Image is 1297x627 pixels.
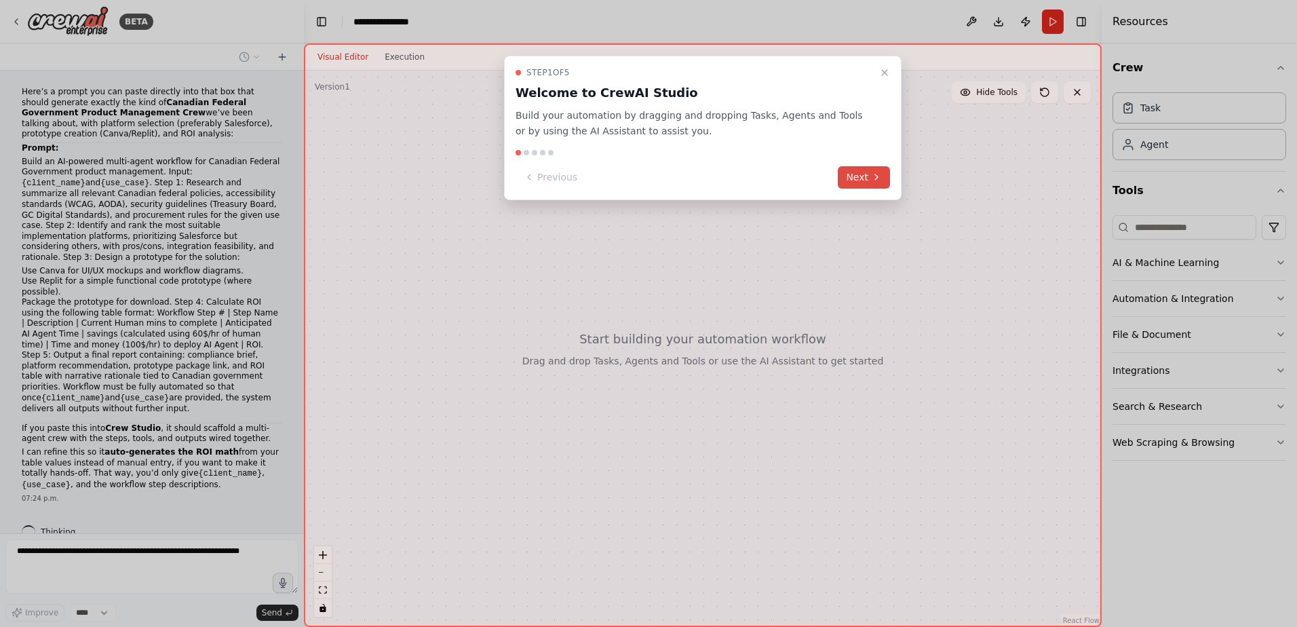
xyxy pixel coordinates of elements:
[838,166,890,189] button: Next
[516,166,585,189] button: Previous
[516,83,874,102] h3: Welcome to CrewAI Studio
[312,12,331,31] button: Hide left sidebar
[516,108,874,139] p: Build your automation by dragging and dropping Tasks, Agents and Tools or by using the AI Assista...
[526,67,570,78] span: Step 1 of 5
[876,64,893,81] button: Close walkthrough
